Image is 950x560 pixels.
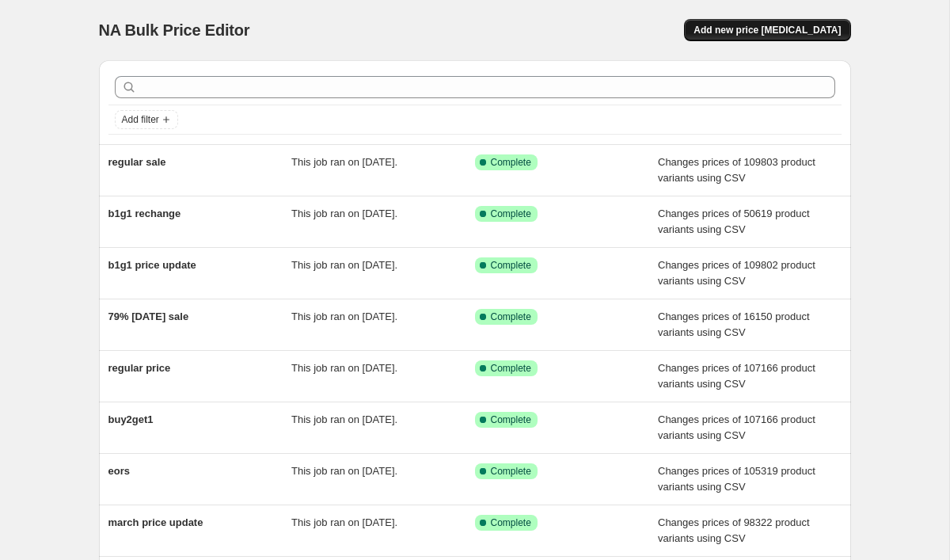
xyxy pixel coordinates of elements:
span: This job ran on [DATE]. [291,156,397,168]
span: buy2get1 [108,413,154,425]
span: Add filter [122,113,159,126]
span: This job ran on [DATE]. [291,413,397,425]
span: march price update [108,516,203,528]
span: regular price [108,362,171,374]
span: 79% [DATE] sale [108,310,189,322]
span: This job ran on [DATE]. [291,310,397,322]
span: Changes prices of 105319 product variants using CSV [658,465,815,493]
span: eors [108,465,130,477]
span: Changes prices of 109802 product variants using CSV [658,259,815,287]
span: Complete [491,516,531,529]
button: Add new price [MEDICAL_DATA] [684,19,850,41]
span: Complete [491,156,531,169]
span: Changes prices of 98322 product variants using CSV [658,516,810,544]
span: b1g1 rechange [108,208,181,219]
span: Complete [491,362,531,375]
span: Changes prices of 107166 product variants using CSV [658,362,815,390]
span: This job ran on [DATE]. [291,208,397,219]
span: Complete [491,259,531,272]
span: This job ran on [DATE]. [291,516,397,528]
span: Changes prices of 50619 product variants using CSV [658,208,810,235]
span: Complete [491,310,531,323]
span: This job ran on [DATE]. [291,259,397,271]
span: Complete [491,208,531,220]
span: regular sale [108,156,166,168]
span: Changes prices of 109803 product variants using CSV [658,156,815,184]
span: This job ran on [DATE]. [291,362,397,374]
span: NA Bulk Price Editor [99,21,250,39]
span: Complete [491,413,531,426]
button: Add filter [115,110,178,129]
span: Complete [491,465,531,478]
span: Changes prices of 107166 product variants using CSV [658,413,815,441]
span: b1g1 price update [108,259,196,271]
span: Add new price [MEDICAL_DATA] [693,24,841,36]
span: Changes prices of 16150 product variants using CSV [658,310,810,338]
span: This job ran on [DATE]. [291,465,397,477]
